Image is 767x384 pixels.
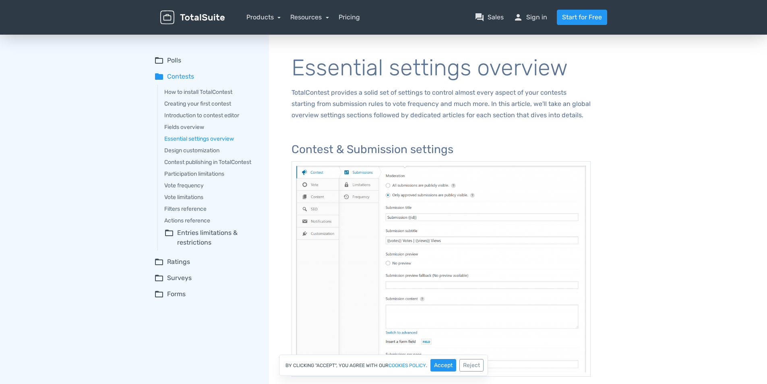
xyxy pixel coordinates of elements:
[164,100,258,108] a: Creating your first contest
[154,257,164,267] span: folder_open
[164,170,258,178] a: Participation limitations
[475,12,504,22] a: question_answerSales
[164,135,258,143] a: Essential settings overview
[475,12,484,22] span: question_answer
[389,363,426,368] a: cookies policy
[154,289,258,299] summary: folder_openForms
[279,355,488,376] div: By clicking "Accept", you agree with our .
[292,56,591,81] h1: Essential settings overview
[246,13,281,21] a: Products
[154,56,258,65] summary: folder_openPolls
[164,88,258,96] a: How to install TotalContest
[164,158,258,166] a: Contest publishing in TotalContest
[164,228,258,247] summary: folder_openEntries limitations & restrictions
[459,359,484,372] button: Reject
[164,193,258,201] a: Vote limitations
[154,289,164,299] span: folder_open
[154,56,164,65] span: folder_open
[160,10,225,25] img: TotalSuite for WordPress
[290,13,329,21] a: Resources
[164,123,258,131] a: Fields overview
[154,273,164,283] span: folder_open
[430,359,456,372] button: Accept
[164,205,258,213] a: Filters reference
[339,12,360,22] a: Pricing
[292,87,591,121] p: TotalContest provides a solid set of settings to control almost every aspect of your contests sta...
[164,216,258,225] a: Actions reference
[164,146,258,155] a: Design customization
[154,273,258,283] summary: folder_openSurveys
[292,143,591,156] h3: Contest & Submission settings
[513,12,523,22] span: person
[164,181,258,190] a: Vote frequency
[154,72,164,81] span: folder
[557,10,607,25] a: Start for Free
[164,111,258,120] a: Introduction to contest editor
[154,257,258,267] summary: folder_openRatings
[164,228,174,247] span: folder_open
[292,161,591,377] img: TotalContest contest & submission settings
[513,12,547,22] a: personSign in
[154,72,258,81] summary: folderContests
